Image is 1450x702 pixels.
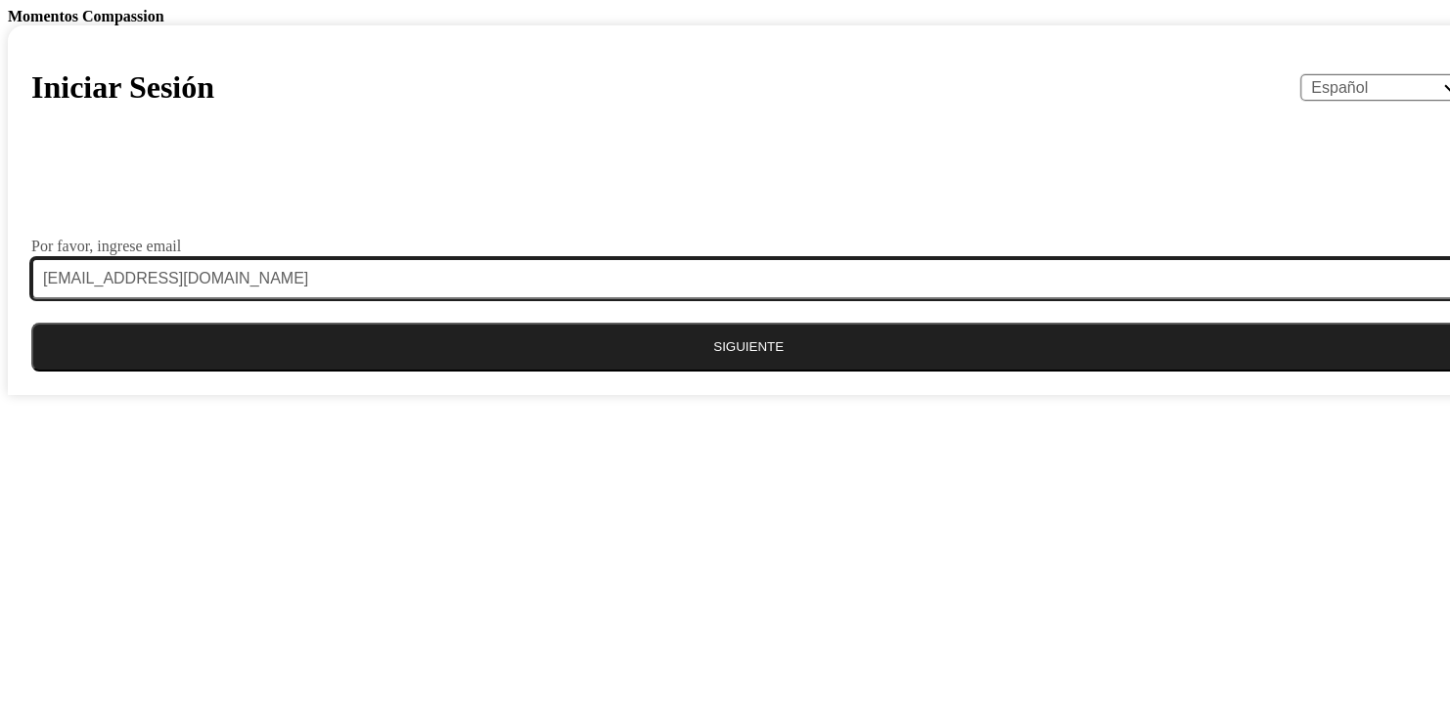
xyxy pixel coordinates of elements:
[31,69,214,106] h1: Iniciar Sesión
[8,8,164,24] b: Momentos Compassion
[31,239,181,254] label: Por favor, ingrese email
